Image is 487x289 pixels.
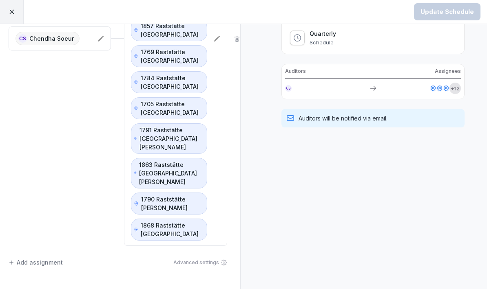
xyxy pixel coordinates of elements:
div: + 12 [449,83,461,94]
p: Auditors will be notified via email. [299,114,387,123]
p: 1857 Raststätte [GEOGRAPHIC_DATA] [141,22,201,39]
p: 1791 Raststätte [GEOGRAPHIC_DATA][PERSON_NAME] [139,126,202,151]
p: Assignees [435,68,461,75]
div: Add assignment [9,258,63,267]
p: 1790 Raststätte [PERSON_NAME] [141,195,201,212]
button: Update Schedule [414,3,480,20]
p: 1784 Raststätte [GEOGRAPHIC_DATA] [141,74,201,91]
p: Schedule [310,39,336,46]
p: 1868 Raststätte [GEOGRAPHIC_DATA] [141,221,201,238]
div: CS [18,34,27,43]
p: Quarterly [310,30,336,37]
p: Auditors [285,68,306,75]
div: Update Schedule [421,7,474,16]
p: 1769 Raststätte [GEOGRAPHIC_DATA] [141,48,201,65]
div: Advanced settings [173,259,227,266]
p: 1863 Raststätte [GEOGRAPHIC_DATA][PERSON_NAME] [139,160,201,186]
p: Chendha Soeur [29,34,74,43]
div: CS [285,85,292,92]
p: 1705 Raststätte [GEOGRAPHIC_DATA] [141,100,201,117]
